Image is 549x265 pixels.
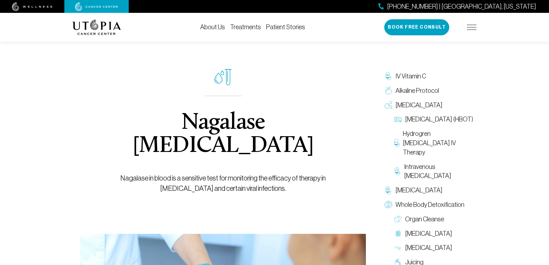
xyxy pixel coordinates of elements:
[385,187,392,194] img: Chelation Therapy
[266,23,305,31] a: Patient Stories
[95,111,351,158] h1: Nagalase [MEDICAL_DATA]
[381,98,477,112] a: [MEDICAL_DATA]
[385,87,392,94] img: Alkaline Protocol
[395,72,426,81] span: IV Vitamin C
[395,186,442,195] span: [MEDICAL_DATA]
[395,200,464,209] span: Whole Body Detoxification
[200,23,225,31] a: About Us
[385,101,392,109] img: Oxygen Therapy
[75,2,118,11] img: cancer center
[391,241,477,255] a: [MEDICAL_DATA]
[405,243,452,252] span: [MEDICAL_DATA]
[403,129,473,157] span: Hydrogren [MEDICAL_DATA] IV Therapy
[394,215,402,223] img: Organ Cleanse
[12,2,52,11] img: wellness
[404,162,473,181] span: Intravenous [MEDICAL_DATA]
[214,69,232,85] img: icon
[394,139,400,147] img: Hydrogren Peroxide IV Therapy
[395,101,442,110] span: [MEDICAL_DATA]
[381,84,477,98] a: Alkaline Protocol
[381,183,477,198] a: [MEDICAL_DATA]
[230,23,261,31] a: Treatments
[72,20,121,35] img: logo
[384,19,449,35] button: Book Free Consult
[394,230,402,237] img: Colon Therapy
[385,72,392,80] img: IV Vitamin C
[391,226,477,241] a: [MEDICAL_DATA]
[391,212,477,226] a: Organ Cleanse
[378,2,536,11] a: [PHONE_NUMBER] | [GEOGRAPHIC_DATA], [US_STATE]
[405,115,473,124] span: [MEDICAL_DATA] (HBOT)
[394,167,401,175] img: Intravenous Ozone Therapy
[405,215,444,224] span: Organ Cleanse
[405,229,452,238] span: [MEDICAL_DATA]
[387,2,536,11] span: [PHONE_NUMBER] | [GEOGRAPHIC_DATA], [US_STATE]
[394,244,402,252] img: Lymphatic Massage
[381,198,477,212] a: Whole Body Detoxification
[381,69,477,84] a: IV Vitamin C
[467,25,477,30] img: icon-hamburger
[395,86,439,95] span: Alkaline Protocol
[394,116,402,123] img: Hyperbaric Oxygen Therapy (HBOT)
[95,173,351,194] p: Nagalase in blood is a sensitive test for monitoring the efficacy of therapy in [MEDICAL_DATA] an...
[391,112,477,127] a: [MEDICAL_DATA] (HBOT)
[391,160,477,183] a: Intravenous [MEDICAL_DATA]
[385,201,392,208] img: Whole Body Detoxification
[391,127,477,159] a: Hydrogren [MEDICAL_DATA] IV Therapy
